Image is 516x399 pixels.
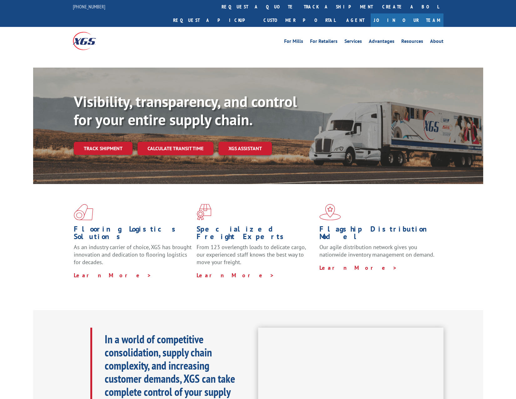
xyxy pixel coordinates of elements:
h1: Specialized Freight Experts [197,225,315,243]
a: Agent [340,13,371,27]
a: Learn More > [197,272,274,279]
h1: Flagship Distribution Model [319,225,438,243]
a: Services [344,39,362,46]
span: Our agile distribution network gives you nationwide inventory management on demand. [319,243,434,258]
a: Track shipment [74,142,133,155]
a: For Retailers [310,39,338,46]
img: xgs-icon-flagship-distribution-model-red [319,204,341,220]
a: Customer Portal [259,13,340,27]
a: Advantages [369,39,394,46]
a: About [430,39,443,46]
a: [PHONE_NUMBER] [73,3,105,10]
p: From 123 overlength loads to delicate cargo, our experienced staff knows the best way to move you... [197,243,315,271]
span: As an industry carrier of choice, XGS has brought innovation and dedication to flooring logistics... [74,243,192,266]
img: xgs-icon-total-supply-chain-intelligence-red [74,204,93,220]
img: xgs-icon-focused-on-flooring-red [197,204,211,220]
b: Visibility, transparency, and control for your entire supply chain. [74,92,297,129]
a: For Mills [284,39,303,46]
a: Join Our Team [371,13,443,27]
h1: Flooring Logistics Solutions [74,225,192,243]
a: Calculate transit time [138,142,213,155]
a: Learn More > [74,272,152,279]
a: Resources [401,39,423,46]
a: XGS ASSISTANT [218,142,272,155]
a: Request a pickup [168,13,259,27]
a: Learn More > [319,264,397,271]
